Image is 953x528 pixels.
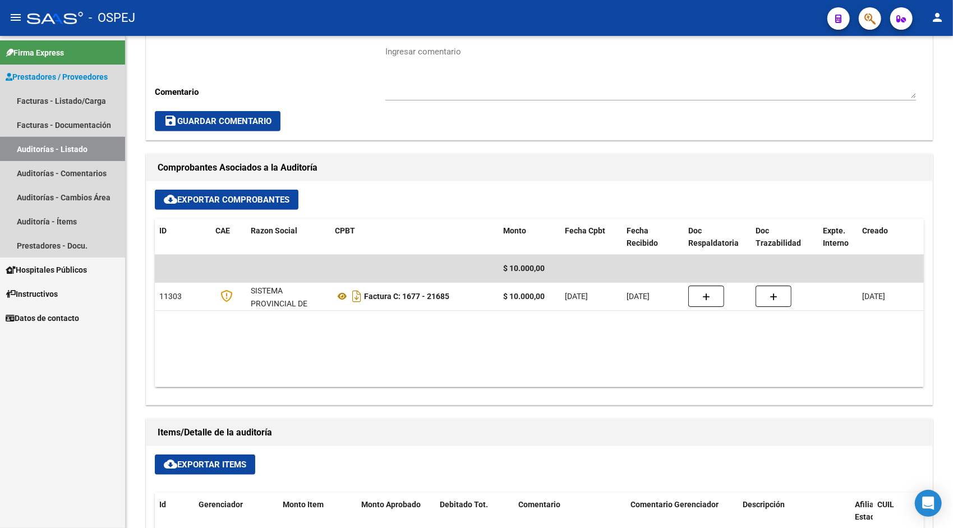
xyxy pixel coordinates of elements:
div: Open Intercom Messenger [915,490,942,517]
button: Exportar Comprobantes [155,190,298,210]
span: Expte. Interno [823,226,849,248]
span: Descripción [743,500,785,509]
span: CAE [215,226,230,235]
span: [DATE] [862,292,885,301]
datatable-header-cell: CAE [211,219,246,256]
strong: $ 10.000,00 [503,292,545,301]
h1: Items/Detalle de la auditoría [158,424,921,442]
span: Afiliado Estado [855,500,883,522]
datatable-header-cell: Razon Social [246,219,330,256]
datatable-header-cell: Doc Trazabilidad [751,219,818,256]
span: Monto Aprobado [361,500,421,509]
h1: Comprobantes Asociados a la Auditoría [158,159,921,177]
span: CUIL [877,500,894,509]
span: Fecha Recibido [627,226,658,248]
span: Firma Express [6,47,64,59]
span: Prestadores / Proveedores [6,71,108,83]
mat-icon: save [164,114,177,127]
button: Guardar Comentario [155,111,280,131]
mat-icon: person [931,11,944,24]
datatable-header-cell: Expte. Interno [818,219,858,256]
span: Monto Item [283,500,324,509]
span: [DATE] [565,292,588,301]
span: Comentario Gerenciador [630,500,719,509]
datatable-header-cell: Monto [499,219,560,256]
span: CPBT [335,226,355,235]
mat-icon: cloud_download [164,457,177,471]
span: Fecha Cpbt [565,226,605,235]
span: ID [159,226,167,235]
span: Exportar Items [164,460,246,470]
span: - OSPEJ [89,6,135,30]
div: SISTEMA PROVINCIAL DE SALUD [251,284,326,323]
datatable-header-cell: Creado [858,219,936,256]
span: Id [159,500,166,509]
mat-icon: cloud_download [164,192,177,206]
datatable-header-cell: Fecha Cpbt [560,219,622,256]
span: Razon Social [251,226,297,235]
span: Monto [503,226,526,235]
span: [DATE] [627,292,650,301]
span: Doc Trazabilidad [756,226,801,248]
datatable-header-cell: CPBT [330,219,499,256]
datatable-header-cell: ID [155,219,211,256]
datatable-header-cell: Doc Respaldatoria [684,219,751,256]
button: Exportar Items [155,454,255,475]
span: Creado [862,226,888,235]
i: Descargar documento [349,287,364,305]
p: Comentario [155,86,385,98]
span: Datos de contacto [6,312,79,324]
span: 11303 [159,292,182,301]
span: Instructivos [6,288,58,300]
mat-icon: menu [9,11,22,24]
span: $ 10.000,00 [503,264,545,273]
span: Exportar Comprobantes [164,195,289,205]
span: Doc Respaldatoria [688,226,739,248]
span: Guardar Comentario [164,116,271,126]
span: Comentario [518,500,560,509]
span: Debitado Tot. [440,500,488,509]
datatable-header-cell: Fecha Recibido [622,219,684,256]
strong: Factura C: 1677 - 21685 [364,292,449,301]
span: Gerenciador [199,500,243,509]
span: Hospitales Públicos [6,264,87,276]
